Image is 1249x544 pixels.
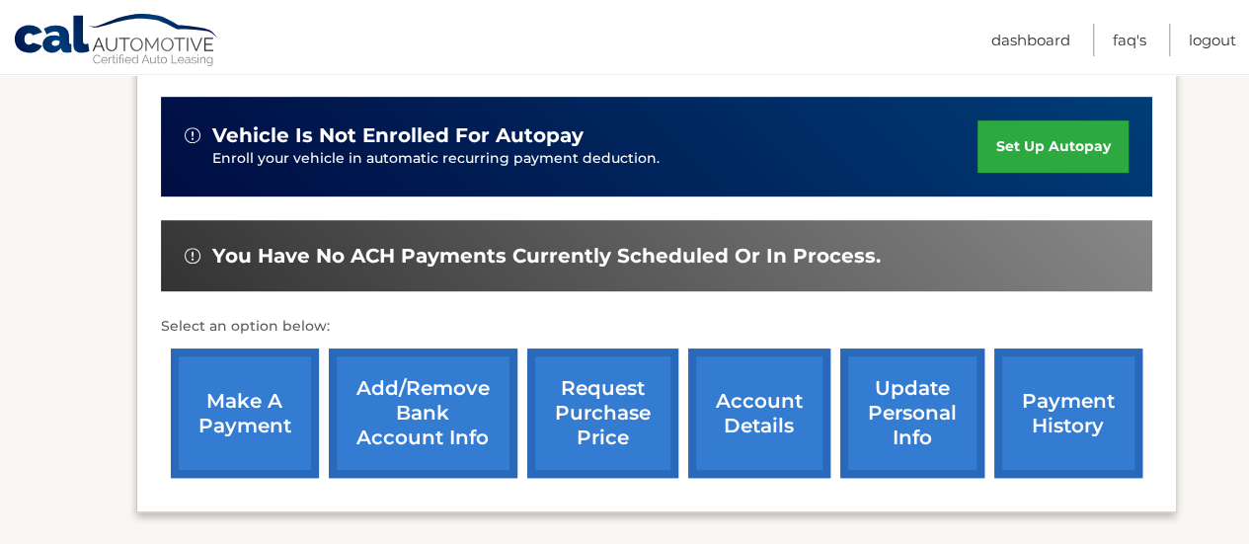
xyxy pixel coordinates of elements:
a: set up autopay [977,120,1128,173]
a: payment history [994,349,1142,478]
span: vehicle is not enrolled for autopay [212,123,584,148]
p: Select an option below: [161,315,1152,339]
img: alert-white.svg [185,127,200,143]
span: You have no ACH payments currently scheduled or in process. [212,244,881,269]
a: make a payment [171,349,319,478]
img: alert-white.svg [185,248,200,264]
a: account details [688,349,830,478]
a: Logout [1189,24,1236,56]
a: Cal Automotive [13,13,220,70]
a: update personal info [840,349,984,478]
p: Enroll your vehicle in automatic recurring payment deduction. [212,148,978,170]
a: request purchase price [527,349,678,478]
a: Add/Remove bank account info [329,349,517,478]
a: FAQ's [1113,24,1146,56]
a: Dashboard [991,24,1070,56]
